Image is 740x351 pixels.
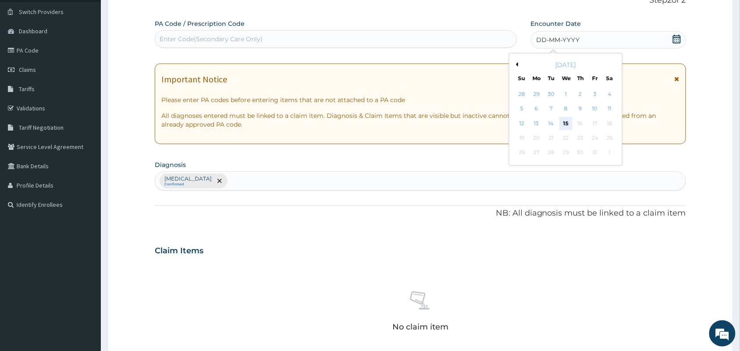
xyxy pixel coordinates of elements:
[588,131,601,145] div: Not available Friday, October 24th, 2025
[531,19,581,28] label: Encounter Date
[588,88,601,101] div: Choose Friday, October 3rd, 2025
[548,74,555,82] div: Tu
[19,27,47,35] span: Dashboard
[530,146,543,160] div: Not available Monday, October 27th, 2025
[559,88,573,101] div: Choose Wednesday, October 1st, 2025
[533,74,540,82] div: Mo
[530,117,543,130] div: Choose Monday, October 13th, 2025
[144,4,165,25] div: Minimize live chat window
[46,49,147,60] div: Chat with us now
[544,146,558,160] div: Not available Tuesday, October 28th, 2025
[559,103,573,116] div: Choose Wednesday, October 8th, 2025
[577,74,584,82] div: Th
[155,246,203,256] h3: Claim Items
[559,146,573,160] div: Not available Wednesday, October 29th, 2025
[392,323,448,331] p: No claim item
[530,131,543,145] div: Not available Monday, October 20th, 2025
[603,88,616,101] div: Choose Saturday, October 4th, 2025
[19,124,64,131] span: Tariff Negotiation
[544,103,558,116] div: Choose Tuesday, October 7th, 2025
[516,88,529,101] div: Choose Sunday, September 28th, 2025
[155,19,245,28] label: PA Code / Prescription Code
[16,44,36,66] img: d_794563401_company_1708531726252_794563401
[161,96,680,104] p: Please enter PA codes before entering items that are not attached to a PA code
[530,103,543,116] div: Choose Monday, October 6th, 2025
[603,131,616,145] div: Not available Saturday, October 25th, 2025
[544,131,558,145] div: Not available Tuesday, October 21st, 2025
[19,66,36,74] span: Claims
[574,131,587,145] div: Not available Thursday, October 23rd, 2025
[603,103,616,116] div: Choose Saturday, October 11th, 2025
[516,103,529,116] div: Choose Sunday, October 5th, 2025
[530,88,543,101] div: Choose Monday, September 29th, 2025
[588,117,601,130] div: Not available Friday, October 17th, 2025
[591,74,599,82] div: Fr
[574,146,587,160] div: Not available Thursday, October 30th, 2025
[603,117,616,130] div: Not available Saturday, October 18th, 2025
[574,103,587,116] div: Choose Thursday, October 9th, 2025
[588,103,601,116] div: Choose Friday, October 10th, 2025
[516,117,529,130] div: Choose Sunday, October 12th, 2025
[574,88,587,101] div: Choose Thursday, October 2nd, 2025
[606,74,613,82] div: Sa
[562,74,569,82] div: We
[513,60,619,69] div: [DATE]
[544,117,558,130] div: Choose Tuesday, October 14th, 2025
[515,87,617,160] div: month 2025-10
[155,208,686,219] p: NB: All diagnosis must be linked to a claim item
[155,160,186,169] label: Diagnosis
[544,88,558,101] div: Choose Tuesday, September 30th, 2025
[161,111,680,129] p: All diagnoses entered must be linked to a claim item. Diagnosis & Claim Items that are visible bu...
[514,62,518,67] button: Previous Month
[537,35,580,44] span: DD-MM-YYYY
[603,146,616,160] div: Not available Saturday, November 1st, 2025
[160,35,263,43] div: Enter Code(Secondary Care Only)
[4,239,167,270] textarea: Type your message and hit 'Enter'
[518,74,526,82] div: Su
[559,131,573,145] div: Not available Wednesday, October 22nd, 2025
[516,146,529,160] div: Not available Sunday, October 26th, 2025
[51,110,121,199] span: We're online!
[19,85,35,93] span: Tariffs
[516,131,529,145] div: Not available Sunday, October 19th, 2025
[559,117,573,130] div: Choose Wednesday, October 15th, 2025
[588,146,601,160] div: Not available Friday, October 31st, 2025
[574,117,587,130] div: Not available Thursday, October 16th, 2025
[19,8,64,16] span: Switch Providers
[161,74,227,84] h1: Important Notice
